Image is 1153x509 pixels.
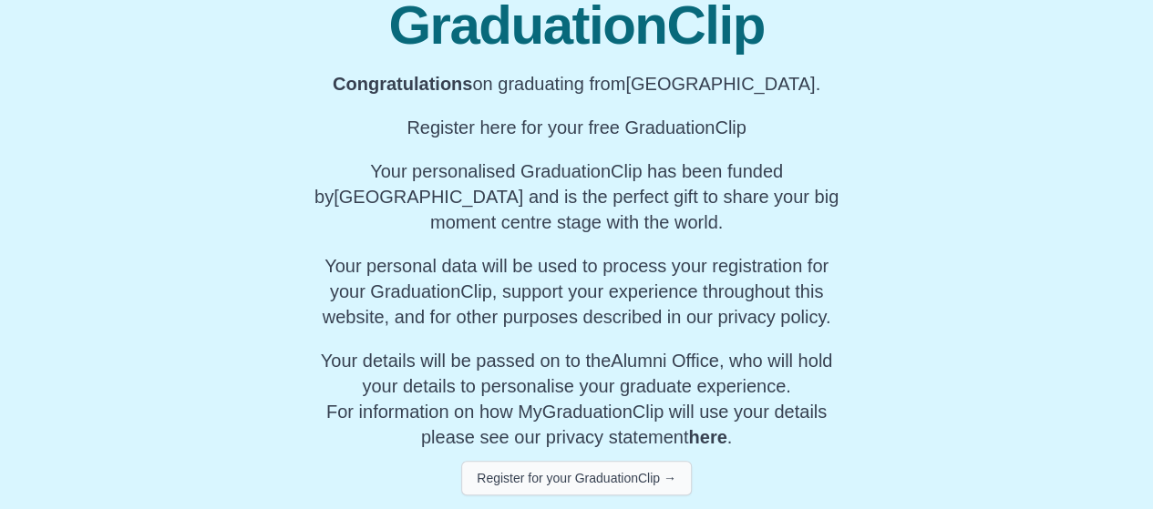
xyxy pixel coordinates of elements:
p: Your personal data will be used to process your registration for your GraduationClip, support you... [310,253,843,330]
button: Register for your GraduationClip → [461,461,692,495]
p: on graduating from [GEOGRAPHIC_DATA]. [310,71,843,97]
span: Your details will be passed on to the , who will hold your details to personalise your graduate e... [321,351,832,396]
b: Congratulations [333,74,472,94]
p: Register here for your free GraduationClip [310,115,843,140]
span: For information on how MyGraduationClip will use your details please see our privacy statement . [321,351,832,447]
span: Alumni Office [611,351,719,371]
a: here [688,427,726,447]
p: Your personalised GraduationClip has been funded by [GEOGRAPHIC_DATA] and is the perfect gift to ... [310,158,843,235]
